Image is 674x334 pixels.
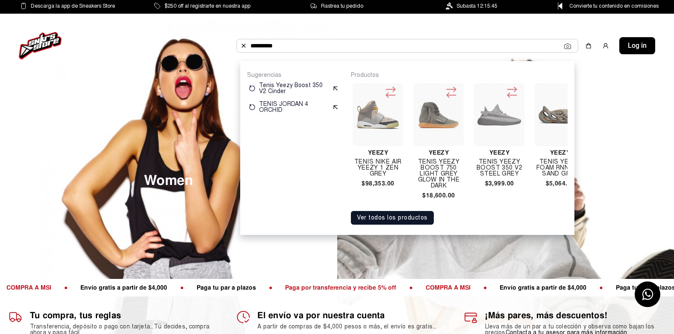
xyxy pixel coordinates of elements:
h4: Yeezy [535,149,585,155]
span: Convierte tu contenido en comisiones [569,1,659,11]
span: Women [144,174,193,188]
img: Tenis Nike Air Yeezy 1 Zen Grey [356,100,400,129]
img: shopping [585,42,592,49]
span: ● [647,284,663,291]
h4: $18,600.00 [413,192,464,198]
span: Rastrea tu pedido [321,1,363,11]
h4: Yeezy [353,149,403,155]
span: ● [418,284,434,291]
p: Sugerencias [247,71,341,79]
img: suggest.svg [332,104,339,111]
span: Log in [628,41,647,51]
img: Tenis Yeezy Boost 750 Light Grey Glow In The Dark [417,93,460,137]
h1: Tu compra, tus reglas [30,310,210,320]
img: TENIS YEEZY BOOST 350 V2 STEEL GREY [477,93,521,137]
p: Productos [351,71,568,79]
img: Cámara [564,43,571,50]
span: ● [506,284,523,291]
h4: Tenis Nike Air Yeezy 1 Zen Grey [353,159,403,177]
img: user [602,42,609,49]
h1: ¡Más pares, más descuentos! [485,310,665,320]
h4: Yeezy [413,149,464,155]
span: COMPRA A MSI [244,284,302,291]
span: Paga por transferencia y recibe 5% off [104,284,228,291]
p: Tenis Yeezy Boost 350 V2 Cinder [259,82,329,94]
span: $250 off al registrarte en nuestra app [165,1,250,11]
h4: TENIS YEEZY BOOST 350 V2 STEEL GREY [474,159,524,177]
p: TENIS JORDAN 4 ORCHID [259,101,329,113]
h4: $3,999.00 [474,180,524,186]
img: Buscar [240,42,247,49]
span: ● [228,284,244,291]
span: Paga tu par a plazos [434,284,506,291]
span: Descarga la app de Sneakers Store [31,1,115,11]
button: Ver todos los productos [351,211,434,225]
h4: Tenis Yeezy Boost 750 Light Grey Glow In The Dark [413,159,464,189]
h1: El envío va por nuestra cuenta [257,310,438,320]
span: ● [302,284,318,291]
img: Tenis Yeezy Foam Rnnr Mx Sand Grey [538,105,582,124]
h2: A partir de compras de $4,000 pesos o más, el envío es gratis... [257,324,438,330]
span: Subasta 12:15:45 [456,1,497,11]
img: restart.svg [249,104,256,111]
h4: Tenis Yeezy Foam Rnnr Mx Sand Grey [535,159,585,177]
img: suggest.svg [332,85,339,92]
img: Control Point Icon [555,3,565,9]
h4: Yeezy [474,149,524,155]
img: logo [19,32,62,59]
img: restart.svg [249,85,256,92]
span: Envío gratis a partir de $4,000 [318,284,418,291]
h4: $98,353.00 [353,180,403,186]
h4: $5,064.00 [535,180,585,186]
span: Paga por transferencia y recibe 5% off [523,284,647,291]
